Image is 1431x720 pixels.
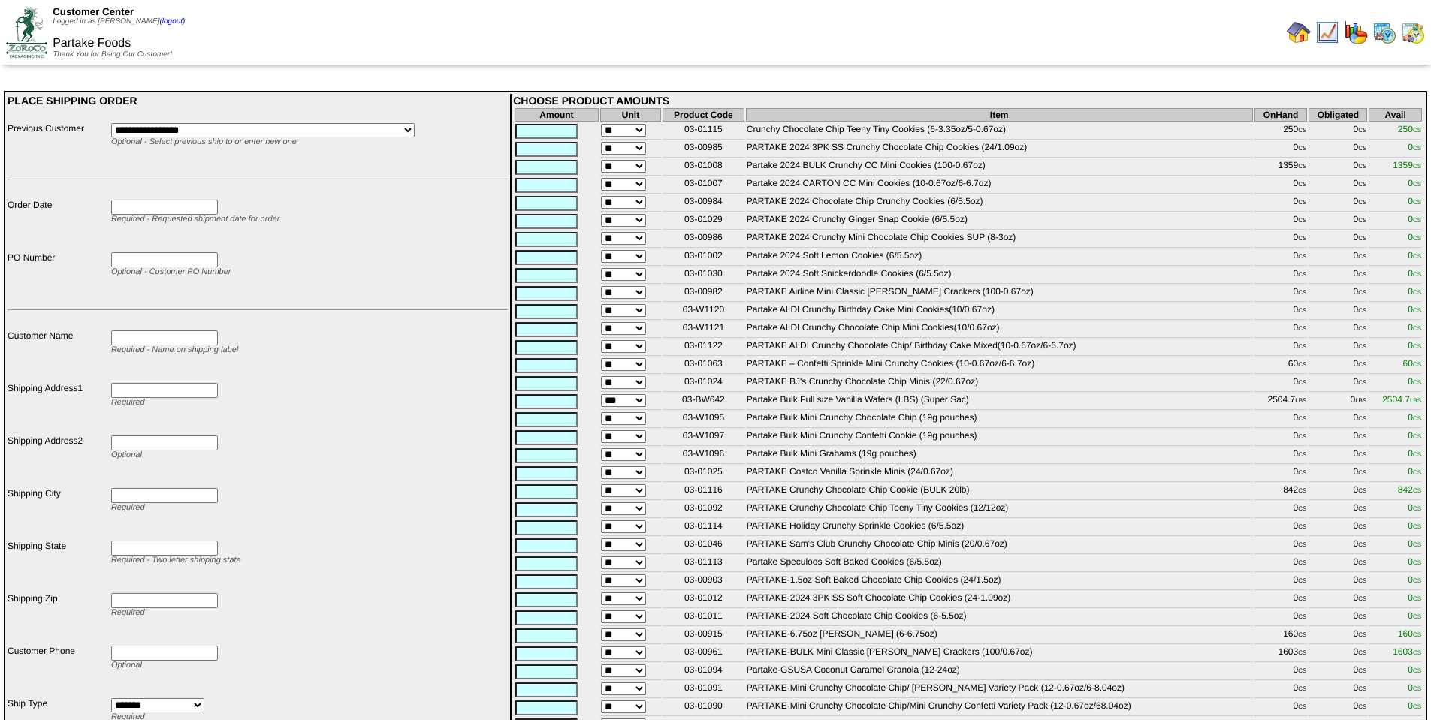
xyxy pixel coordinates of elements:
td: PARTAKE Airline Mini Classic [PERSON_NAME] Crackers (100-0.67oz) [746,285,1253,302]
td: 1603 [1254,646,1308,662]
td: PARTAKE-2024 3PK SS Soft Chocolate Chip Cookies (24-1.09oz) [746,592,1253,608]
span: LBS [1295,397,1306,404]
td: 0 [1254,574,1308,590]
span: CS [1298,217,1306,224]
span: CS [1413,289,1421,296]
td: 03-W1097 [663,429,744,446]
img: graph.gif [1344,20,1368,44]
span: CS [1298,253,1306,260]
span: 0 [1408,340,1421,351]
td: 0 [1254,339,1308,356]
td: 0 [1309,538,1367,554]
span: CS [1358,433,1366,440]
td: 03-01030 [663,267,744,284]
td: PARTAKE 2024 Chocolate Chip Crunchy Cookies (6/5.5oz) [746,195,1253,212]
th: Avail [1369,108,1422,122]
td: 0 [1254,141,1308,158]
td: Shipping State [7,540,109,591]
td: 03-W1096 [663,447,744,464]
span: CS [1413,505,1421,512]
span: CS [1413,145,1421,152]
td: 0 [1309,447,1367,464]
img: ZoRoCo_Logo(Green%26Foil)%20jpg.webp [6,7,47,57]
td: 0 [1309,556,1367,572]
span: Required [111,398,145,407]
td: 0 [1254,520,1308,536]
td: Partake ALDI Crunchy Birthday Cake Mini Cookies(10/0.67oz) [746,303,1253,320]
td: 03-01046 [663,538,744,554]
td: 1359 [1254,159,1308,176]
td: 03-01092 [663,502,744,518]
span: CS [1298,505,1306,512]
td: 0 [1309,484,1367,500]
span: CS [1358,235,1366,242]
td: Partake 2024 Soft Snickerdoodle Cookies (6/5.5oz) [746,267,1253,284]
span: CS [1298,163,1306,170]
td: 03-00915 [663,628,744,644]
td: 03-01115 [663,123,744,140]
span: 1359 [1393,160,1421,170]
span: 0 [1408,592,1421,603]
span: CS [1358,343,1366,350]
span: 0 [1408,178,1421,188]
td: PARTAKE-1.5oz Soft Baked Chocolate Chip Cookies (24/1.5oz) [746,574,1253,590]
span: CS [1358,595,1366,602]
td: PO Number [7,252,109,303]
span: CS [1358,541,1366,548]
td: 03-W1121 [663,321,744,338]
span: CS [1413,451,1421,458]
span: CS [1298,595,1306,602]
span: CS [1358,271,1366,278]
td: 0 [1254,267,1308,284]
img: line_graph.gif [1315,20,1339,44]
div: PLACE SHIPPING ORDER [8,95,508,107]
span: CS [1298,613,1306,620]
td: 03-01113 [663,556,744,572]
td: PARTAKE 2024 Crunchy Ginger Snap Cookie (6/5.5oz) [746,213,1253,230]
span: CS [1298,379,1306,386]
td: PARTAKE-BULK Mini Classic [PERSON_NAME] Crackers (100/0.67oz) [746,646,1253,662]
div: CHOOSE PRODUCT AMOUNTS [513,95,1423,107]
span: CS [1298,433,1306,440]
span: 0 [1408,304,1421,315]
td: 03-01011 [663,610,744,626]
span: CS [1413,487,1421,494]
span: CS [1358,613,1366,620]
span: CS [1413,271,1421,278]
td: 03-BW642 [663,393,744,410]
td: 03-01094 [663,664,744,680]
img: home.gif [1287,20,1311,44]
span: 0 [1408,520,1421,531]
span: 0 [1408,196,1421,206]
span: CS [1358,667,1366,674]
td: 0 [1309,646,1367,662]
td: 0 [1309,628,1367,644]
td: Shipping Zip [7,592,109,643]
span: CS [1413,469,1421,476]
span: 0 [1408,214,1421,224]
span: CS [1413,577,1421,584]
span: 0 [1408,502,1421,513]
span: CS [1358,199,1366,206]
span: CS [1358,631,1366,638]
td: 0 [1254,682,1308,698]
td: 60 [1254,357,1308,374]
span: CS [1413,325,1421,332]
span: CS [1358,469,1366,476]
td: 0 [1254,195,1308,212]
td: 0 [1309,610,1367,626]
td: PARTAKE 2024 Crunchy Mini Chocolate Chip Cookies SUP (8-3oz) [746,231,1253,248]
td: Partake 2024 CARTON CC Mini Cookies (10-0.67oz/6-6.7oz) [746,177,1253,194]
span: CS [1298,667,1306,674]
span: CS [1413,253,1421,260]
td: 0 [1309,231,1367,248]
img: calendarinout.gif [1401,20,1425,44]
td: 03-01012 [663,592,744,608]
th: Product Code [663,108,744,122]
span: CS [1358,289,1366,296]
th: Item [746,108,1253,122]
span: 160 [1398,628,1421,639]
span: CS [1298,631,1306,638]
td: Partake 2024 Soft Lemon Cookies (6/5.5oz) [746,249,1253,266]
span: Required - Two letter shipping state [111,556,241,565]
